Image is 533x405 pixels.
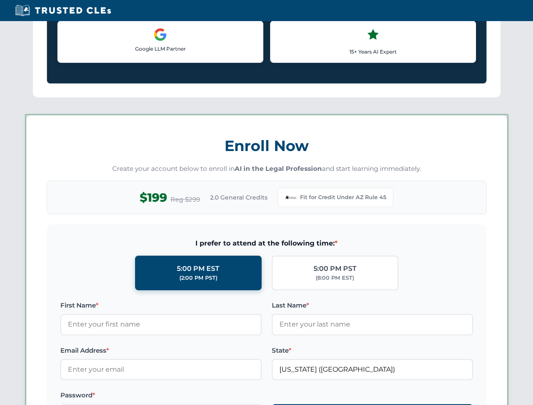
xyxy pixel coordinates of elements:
p: 15+ Years AI Expert [277,48,469,56]
img: Google [154,28,167,41]
input: Arizona (AZ) [272,359,473,380]
span: Reg $299 [170,194,200,205]
p: Create your account below to enroll in and start learning immediately. [47,164,487,174]
span: 2.0 General Credits [210,193,268,202]
label: State [272,346,473,356]
img: Arizona Bar [285,192,297,203]
input: Enter your email [60,359,262,380]
span: Fit for Credit Under AZ Rule 45 [300,193,386,202]
div: (8:00 PM EST) [316,274,354,282]
div: 5:00 PM PST [314,263,357,274]
h3: Enroll Now [47,132,487,159]
input: Enter your last name [272,314,473,335]
label: Email Address [60,346,262,356]
img: Trusted CLEs [13,4,114,17]
p: Google LLM Partner [65,45,256,53]
span: I prefer to attend at the following time: [60,238,473,249]
span: $199 [140,188,167,207]
label: Password [60,390,262,400]
div: 5:00 PM EST [177,263,219,274]
div: (2:00 PM PST) [179,274,217,282]
label: Last Name [272,300,473,310]
strong: AI in the Legal Profession [235,165,322,173]
label: First Name [60,300,262,310]
input: Enter your first name [60,314,262,335]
